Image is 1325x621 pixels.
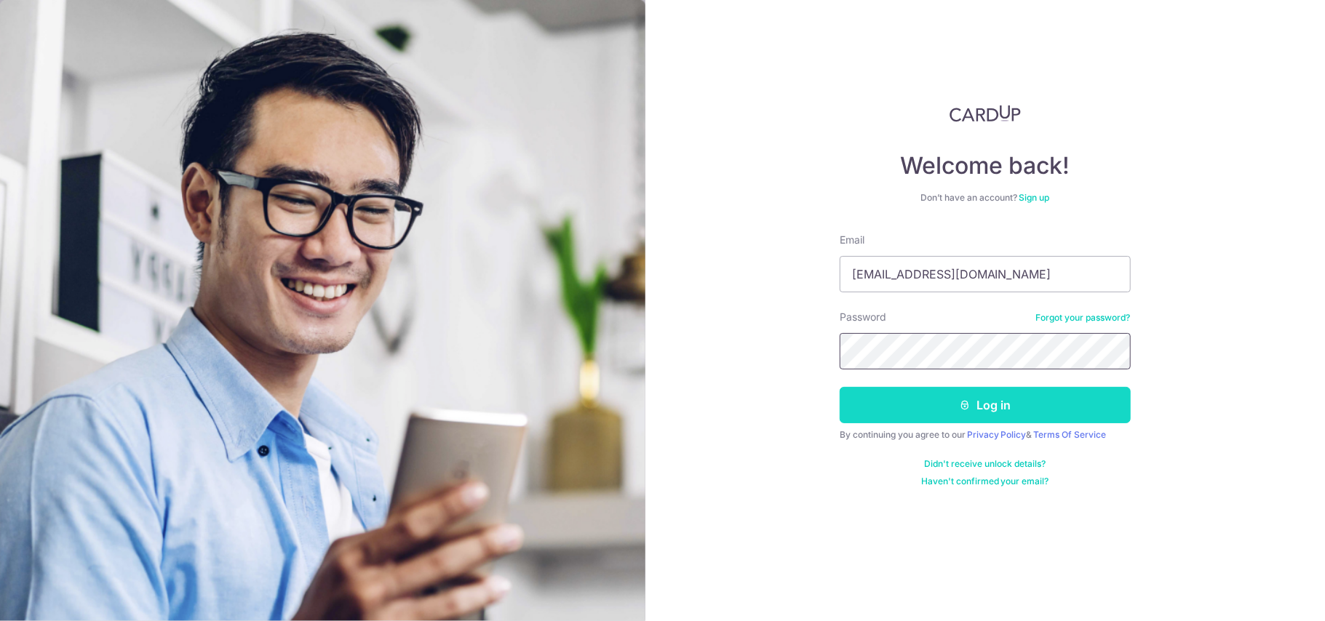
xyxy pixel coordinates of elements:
[1019,192,1049,203] a: Sign up
[840,310,886,324] label: Password
[967,429,1027,440] a: Privacy Policy
[840,151,1131,180] h4: Welcome back!
[950,105,1021,122] img: CardUp Logo
[840,192,1131,204] div: Don’t have an account?
[924,458,1046,470] a: Didn't receive unlock details?
[1034,429,1107,440] a: Terms Of Service
[840,429,1131,441] div: By continuing you agree to our &
[840,387,1131,423] button: Log in
[840,233,864,247] label: Email
[921,476,1049,487] a: Haven't confirmed your email?
[840,256,1131,292] input: Enter your Email
[1036,312,1131,324] a: Forgot your password?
